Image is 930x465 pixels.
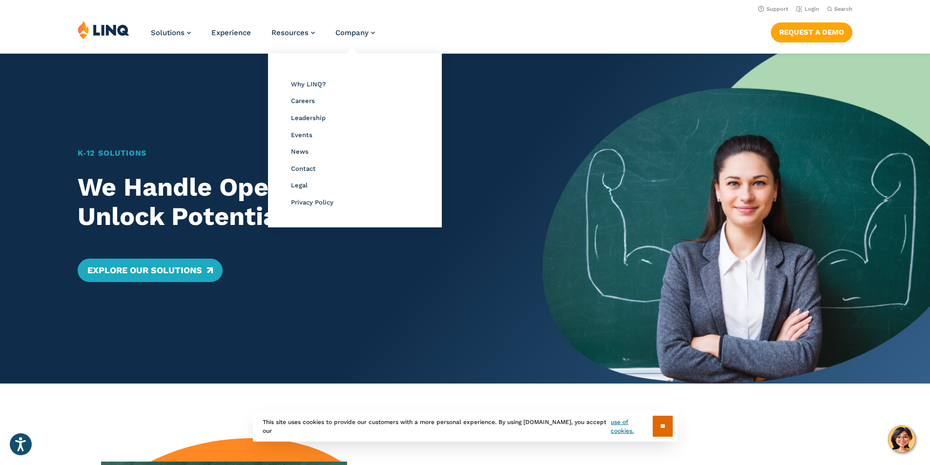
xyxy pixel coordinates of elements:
img: LINQ | K‑12 Software [78,20,129,39]
a: Contact [291,165,316,172]
img: Home Banner [542,54,930,384]
span: Company [335,28,369,37]
a: Events [291,131,312,139]
a: Request a Demo [771,22,852,42]
button: Hello, have a question? Let’s chat. [888,425,915,453]
a: Experience [211,28,251,37]
button: Open Search Bar [827,5,852,13]
a: Explore Our Solutions [78,259,223,282]
h1: K‑12 Solutions [78,147,505,159]
a: News [291,148,309,155]
a: Leadership [291,114,326,121]
a: Why LINQ? [291,81,326,88]
a: Careers [291,97,315,104]
a: Privacy Policy [291,199,333,206]
span: Solutions [151,28,185,37]
a: use of cookies. [611,418,652,435]
a: Legal [291,182,308,189]
nav: Primary Navigation [151,20,375,53]
nav: Button Navigation [771,20,852,42]
div: This site uses cookies to provide our customers with a more personal experience. By using [DOMAIN... [253,411,678,442]
a: Login [796,6,819,12]
a: Company [335,28,375,37]
a: Support [758,6,788,12]
span: Search [834,6,852,12]
h2: We Handle Operations. You Unlock Potential. [78,173,505,231]
span: Resources [271,28,309,37]
a: Solutions [151,28,191,37]
a: Resources [271,28,315,37]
